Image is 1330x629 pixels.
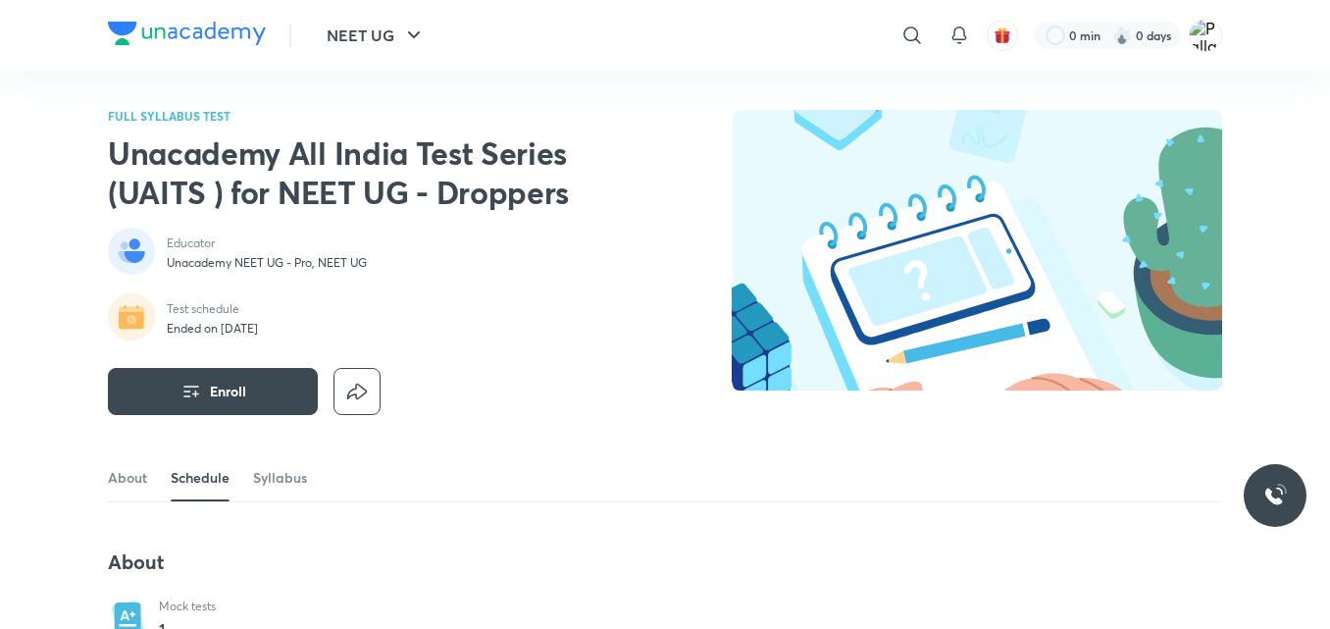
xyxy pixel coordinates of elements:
[108,22,266,50] a: Company Logo
[108,454,147,501] a: About
[108,110,610,122] p: FULL SYLLABUS TEST
[987,20,1018,51] button: avatar
[1112,26,1132,45] img: streak
[1263,484,1287,507] img: ttu
[210,382,246,401] span: Enroll
[167,321,258,337] p: Ended on [DATE]
[253,454,307,501] a: Syllabus
[167,236,367,251] p: Educator
[159,599,216,614] p: Mock tests
[167,255,367,271] p: Unacademy NEET UG - Pro, NEET UG
[108,133,610,212] h2: Unacademy All India Test Series (UAITS ) for NEET UG - Droppers
[315,16,437,55] button: NEET UG
[108,22,266,45] img: Company Logo
[108,368,318,415] button: Enroll
[1189,19,1222,52] img: Pallavi Verma
[994,26,1011,44] img: avatar
[108,550,845,575] h4: About
[171,454,230,501] a: Schedule
[167,301,258,317] p: Test schedule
